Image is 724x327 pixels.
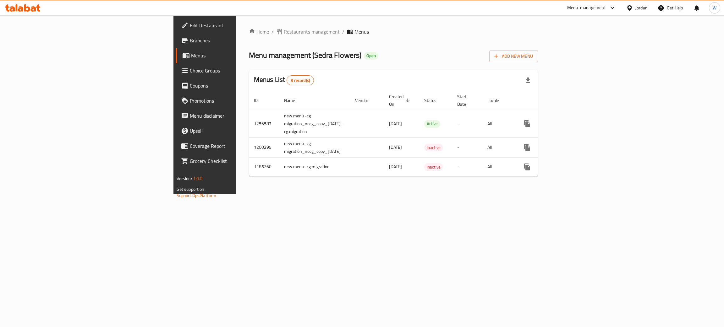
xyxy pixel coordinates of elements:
[535,116,550,131] button: Change Status
[176,48,294,63] a: Menus
[177,191,217,200] a: Support.OpsPlatform
[389,163,402,171] span: [DATE]
[520,159,535,174] button: more
[176,108,294,123] a: Menu disclaimer
[482,157,515,176] td: All
[364,52,378,60] div: Open
[190,22,289,29] span: Edit Restaurant
[254,75,314,85] h2: Menus List
[342,28,344,35] li: /
[515,91,585,110] th: Actions
[354,28,369,35] span: Menus
[279,137,350,157] td: new menu -cg migration_nocg_copy_[DATE]
[364,53,378,58] span: Open
[635,4,648,11] div: Jordan
[176,18,294,33] a: Edit Restaurant
[452,137,482,157] td: -
[389,93,412,108] span: Created On
[567,4,606,12] div: Menu-management
[494,52,533,60] span: Add New Menu
[520,73,535,88] div: Export file
[254,97,266,104] span: ID
[190,82,289,89] span: Coupons
[287,78,314,83] span: 3 record(s)
[482,137,515,157] td: All
[389,120,402,128] span: [DATE]
[389,143,402,151] span: [DATE]
[249,28,538,35] nav: breadcrumb
[176,78,294,93] a: Coupons
[424,97,445,104] span: Status
[276,28,340,35] a: Restaurants management
[176,138,294,153] a: Coverage Report
[284,97,303,104] span: Name
[355,97,376,104] span: Vendor
[482,110,515,137] td: All
[193,174,203,183] span: 1.0.0
[287,75,314,85] div: Total records count
[177,185,206,193] span: Get support on:
[176,93,294,108] a: Promotions
[424,144,443,151] span: Inactive
[190,67,289,74] span: Choice Groups
[176,123,294,138] a: Upsell
[190,37,289,44] span: Branches
[535,159,550,174] button: Change Status
[176,33,294,48] a: Branches
[190,112,289,120] span: Menu disclaimer
[489,51,538,62] button: Add New Menu
[457,93,475,108] span: Start Date
[279,110,350,137] td: new menu -cg migration_nocg_copy_[DATE]-cg migration
[284,28,340,35] span: Restaurants management
[713,4,716,11] span: W
[424,163,443,171] div: Inactive
[452,157,482,176] td: -
[279,157,350,176] td: new menu -cg migration
[452,110,482,137] td: -
[424,120,440,127] span: Active
[190,127,289,135] span: Upsell
[535,140,550,155] button: Change Status
[520,116,535,131] button: more
[424,163,443,171] span: Inactive
[190,157,289,165] span: Grocery Checklist
[176,63,294,78] a: Choice Groups
[176,153,294,169] a: Grocery Checklist
[249,48,361,62] span: Menu management ( Sedra Flowers )
[520,140,535,155] button: more
[249,91,585,177] table: enhanced table
[177,174,192,183] span: Version:
[190,142,289,150] span: Coverage Report
[191,52,289,59] span: Menus
[190,97,289,105] span: Promotions
[487,97,507,104] span: Locale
